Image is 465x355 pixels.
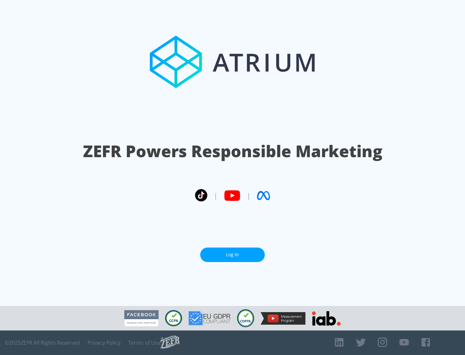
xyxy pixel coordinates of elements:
img: YouTube Measurement Program [261,312,305,325]
img: GDPR Compliant [189,311,231,325]
img: IAB [312,311,341,326]
a: Log In [200,248,265,262]
h1: ZEFR Powers Responsible Marketing [83,140,382,162]
span: | [214,191,218,200]
span: | [247,191,251,200]
img: Facebook Marketing Partner [124,310,159,327]
img: COPPA Compliant [237,309,254,327]
img: CCPA Compliant [165,310,182,326]
a: Terms of Use [128,340,160,346]
span: © 2025 ZEFR All Rights Reserved [5,340,80,346]
a: Privacy Policy [88,340,120,346]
